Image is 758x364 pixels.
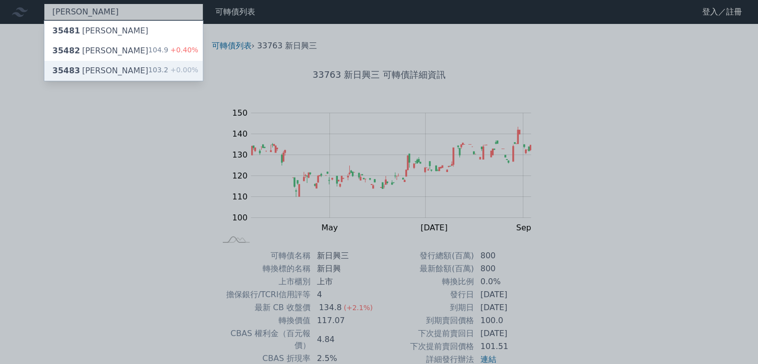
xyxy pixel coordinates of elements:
[52,66,80,75] span: 35483
[708,316,758,364] iframe: Chat Widget
[52,25,149,37] div: [PERSON_NAME]
[44,41,203,61] a: 35482[PERSON_NAME] 104.9+0.40%
[44,21,203,41] a: 35481[PERSON_NAME]
[52,46,80,55] span: 35482
[708,316,758,364] div: 聊天小工具
[168,66,198,74] span: +0.00%
[52,65,149,77] div: [PERSON_NAME]
[149,65,198,77] div: 103.2
[44,61,203,81] a: 35483[PERSON_NAME] 103.2+0.00%
[52,45,149,57] div: [PERSON_NAME]
[149,45,198,57] div: 104.9
[52,26,80,35] span: 35481
[168,46,198,54] span: +0.40%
